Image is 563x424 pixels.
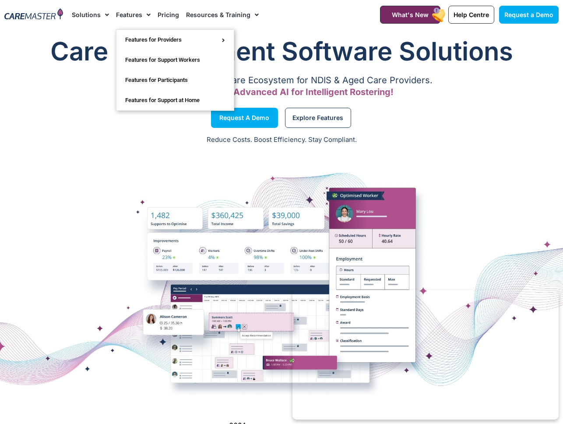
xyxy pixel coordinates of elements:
[211,108,278,128] a: Request a Demo
[116,70,234,90] a: Features for Participants
[448,6,494,24] a: Help Centre
[292,116,343,120] span: Explore Features
[499,6,559,24] a: Request a Demo
[504,11,553,18] span: Request a Demo
[285,108,351,128] a: Explore Features
[116,50,234,70] a: Features for Support Workers
[5,135,558,145] p: Reduce Costs. Boost Efficiency. Stay Compliant.
[392,11,429,18] span: What's New
[169,87,394,97] span: Now Featuring Advanced AI for Intelligent Rostering!
[292,290,559,420] iframe: Popup CTA
[380,6,440,24] a: What's New
[116,90,234,110] a: Features for Support at Home
[4,8,63,21] img: CareMaster Logo
[4,78,559,83] p: A Comprehensive Software Ecosystem for NDIS & Aged Care Providers.
[219,116,269,120] span: Request a Demo
[4,34,559,69] h1: Care Management Software Solutions
[116,30,234,50] a: Features for Providers
[454,11,489,18] span: Help Centre
[116,29,234,111] ul: Features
